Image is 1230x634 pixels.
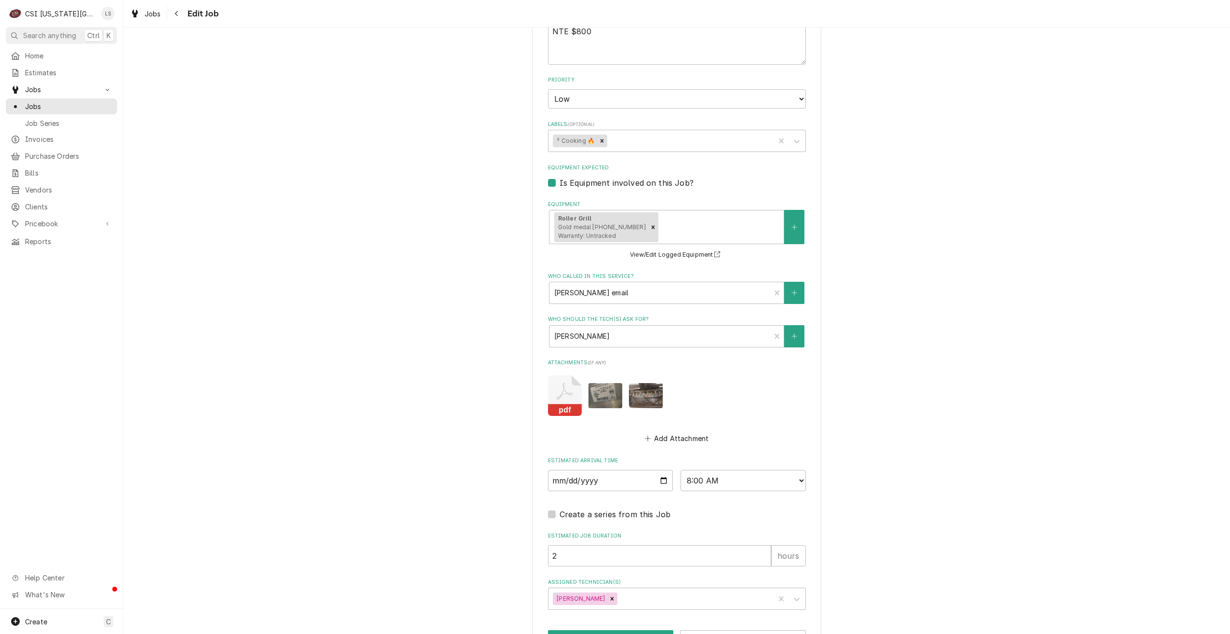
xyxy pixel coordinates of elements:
[145,9,161,19] span: Jobs
[25,134,112,144] span: Invoices
[548,457,806,491] div: Estimated Arrival Time
[25,185,112,195] span: Vendors
[6,587,117,603] a: Go to What's New
[25,202,112,212] span: Clients
[588,383,622,409] img: k6UWHDJoR4OsWeMD5Ml5
[25,151,112,161] span: Purchase Orders
[6,82,117,97] a: Go to Jobs
[784,210,804,244] button: Create New Equipment
[560,509,671,520] label: Create a series from this Job
[106,617,111,627] span: C
[784,325,804,347] button: Create New Contact
[548,164,806,172] label: Equipment Expected
[101,7,115,20] div: LS
[629,383,663,409] img: h1xpsASgQBOX3PtDa6MI
[25,236,112,247] span: Reports
[25,101,112,111] span: Jobs
[791,224,797,231] svg: Create New Equipment
[25,219,98,229] span: Pricebook
[25,573,111,583] span: Help Center
[771,545,806,566] div: hours
[9,7,22,20] div: C
[101,7,115,20] div: Lindy Springer's Avatar
[6,570,117,586] a: Go to Help Center
[185,7,219,20] span: Edit Job
[25,84,98,95] span: Jobs
[25,168,112,178] span: Bills
[643,431,710,445] button: Add Attachment
[548,532,806,540] label: Estimated Job Duration
[107,30,111,41] span: K
[548,457,806,465] label: Estimated Arrival Time
[548,76,806,84] label: Priority
[567,122,594,127] span: ( optional )
[558,223,646,239] span: Gold medal [PHONE_NUMBER] Warranty: Untracked
[548,532,806,566] div: Estimated Job Duration
[648,212,658,242] div: Remove [object Object]
[548,579,806,610] div: Assigned Technician(s)
[791,333,797,340] svg: Create New Contact
[548,21,806,65] textarea: NTE $800
[548,316,806,323] label: Who should the tech(s) ask for?
[548,201,806,208] label: Equipment
[548,273,806,280] label: Who called in this service?
[25,68,112,78] span: Estimates
[25,590,111,600] span: What's New
[6,182,117,198] a: Vendors
[553,135,597,147] div: ² Cooking 🔥
[6,27,117,44] button: Search anythingCtrlK
[628,249,725,261] button: View/Edit Logged Equipment
[558,215,592,222] strong: Roller Grill
[548,76,806,109] div: Priority
[6,48,117,64] a: Home
[6,199,117,215] a: Clients
[25,618,47,626] span: Create
[6,148,117,164] a: Purchase Orders
[23,30,76,41] span: Search anything
[597,135,607,147] div: Remove ² Cooking 🔥
[6,98,117,114] a: Jobs
[6,131,117,147] a: Invoices
[553,593,607,605] div: [PERSON_NAME]
[548,8,806,64] div: Technician Instructions
[6,216,117,232] a: Go to Pricebook
[548,273,806,304] div: Who called in this service?
[25,118,112,128] span: Job Series
[548,164,806,189] div: Equipment Expected
[681,470,806,491] select: Time Select
[588,360,606,365] span: ( if any )
[791,289,797,296] svg: Create New Contact
[548,121,806,152] div: Labels
[6,65,117,81] a: Estimates
[25,9,96,19] div: CSI [US_STATE][GEOGRAPHIC_DATA]
[9,7,22,20] div: CSI Kansas City's Avatar
[6,234,117,249] a: Reports
[6,165,117,181] a: Bills
[560,177,694,189] label: Is Equipment involved on this Job?
[548,201,806,261] div: Equipment
[548,316,806,347] div: Who should the tech(s) ask for?
[548,470,673,491] input: Date
[548,359,806,445] div: Attachments
[126,6,165,22] a: Jobs
[25,51,112,61] span: Home
[6,115,117,131] a: Job Series
[548,375,582,416] button: pdf
[87,30,100,41] span: Ctrl
[169,6,185,21] button: Navigate back
[548,579,806,586] label: Assigned Technician(s)
[548,359,806,367] label: Attachments
[784,282,804,304] button: Create New Contact
[607,593,617,605] div: Remove Brian Hawkins
[548,121,806,128] label: Labels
